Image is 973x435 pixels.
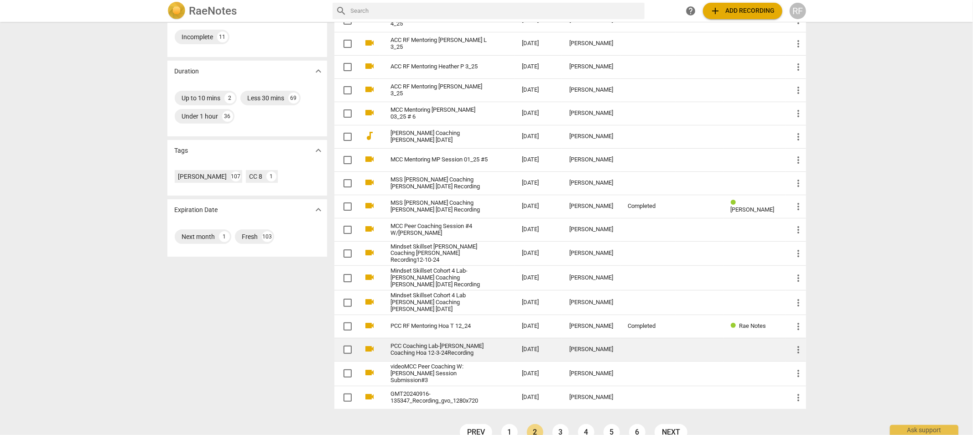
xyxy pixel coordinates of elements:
span: videocam [364,296,375,307]
span: more_vert [793,178,804,189]
span: videocam [364,391,375,402]
span: add [710,5,721,16]
div: [PERSON_NAME] [569,274,613,281]
div: [PERSON_NAME] [569,323,613,330]
span: more_vert [793,201,804,212]
div: [PERSON_NAME] [178,172,227,181]
td: [DATE] [515,55,562,78]
a: videoMCC Peer Coaching W:[PERSON_NAME] Session Submission#3 [391,363,489,384]
button: Show more [312,144,325,157]
span: more_vert [793,131,804,142]
div: [PERSON_NAME] [569,87,613,93]
a: MSS [PERSON_NAME] Coaching [PERSON_NAME] [DATE] Recording [391,176,489,190]
div: Next month [182,232,215,241]
img: Logo [167,2,186,20]
div: Fresh [242,232,258,241]
td: [DATE] [515,102,562,125]
a: MCC Mentoring [PERSON_NAME] 03_25 # 6 [391,107,489,120]
span: expand_more [313,204,324,215]
div: [PERSON_NAME] [569,156,613,163]
span: more_vert [793,368,804,379]
span: help [686,5,697,16]
div: [PERSON_NAME] [569,299,613,306]
span: videocam [364,84,375,95]
div: Under 1 hour [182,112,219,121]
span: more_vert [793,392,804,403]
div: [PERSON_NAME] [569,133,613,140]
h2: RaeNotes [189,5,237,17]
td: [DATE] [515,315,562,338]
td: [DATE] [515,125,562,148]
div: 36 [222,111,233,122]
span: videocam [364,223,375,234]
a: Mindset Skillset Cohort 4 Lab [PERSON_NAME] Coaching [PERSON_NAME] [DATE] [391,292,489,313]
span: more_vert [793,321,804,332]
span: videocam [364,367,375,378]
div: 103 [262,231,273,242]
button: Show more [312,203,325,217]
span: more_vert [793,224,804,235]
div: Less 30 mins [248,93,285,103]
span: Rae Notes [739,322,766,329]
span: videocam [364,107,375,118]
td: [DATE] [515,78,562,102]
div: [PERSON_NAME] [569,394,613,401]
td: [DATE] [515,171,562,195]
div: [PERSON_NAME] [569,63,613,70]
td: [DATE] [515,386,562,409]
span: videocam [364,247,375,258]
span: videocam [364,200,375,211]
a: PCC RF Mentoring Hoa T 12_24 [391,323,489,330]
div: 107 [231,171,241,181]
span: more_vert [793,297,804,308]
td: [DATE] [515,266,562,290]
p: Tags [175,146,188,155]
span: more_vert [793,273,804,284]
span: videocam [364,320,375,331]
td: [DATE] [515,290,562,315]
a: ACC RF Mentoring [PERSON_NAME] 3_25 [391,83,489,97]
span: more_vert [793,85,804,96]
td: [DATE] [515,361,562,386]
span: Review status: completed [731,322,739,329]
td: [DATE] [515,148,562,171]
a: GMT20240916-135347_Recording_gvo_1280x720 [391,391,489,404]
a: [PERSON_NAME] Coaching [PERSON_NAME] [DATE] [391,130,489,144]
td: [DATE] [515,32,562,55]
div: 1 [266,171,276,181]
span: videocam [364,37,375,48]
div: [PERSON_NAME] [569,180,613,186]
td: [DATE] [515,338,562,361]
span: videocam [364,177,375,188]
a: Mindset Skillset [PERSON_NAME] Coaching [PERSON_NAME] Recording12-10-24 [391,243,489,264]
span: more_vert [793,155,804,166]
a: MCC Mentoring MP Session 01_25 #5 [391,156,489,163]
div: Ask support [890,425,958,435]
a: MSS [PERSON_NAME] Coaching [PERSON_NAME] [DATE] Recording [391,200,489,213]
span: more_vert [793,248,804,259]
span: videocam [364,272,375,283]
div: 11 [217,31,228,42]
button: RF [790,3,806,19]
div: 2 [224,93,235,104]
span: expand_more [313,66,324,77]
span: videocam [364,154,375,165]
td: [DATE] [515,195,562,218]
div: [PERSON_NAME] [569,40,613,47]
a: Help [683,3,699,19]
div: CC 8 [250,172,263,181]
span: Review status: completed [731,199,739,206]
a: ACC RF Mentoring [PERSON_NAME] L 3_25 [391,37,489,51]
button: Show more [312,64,325,78]
span: videocam [364,343,375,354]
button: Upload [703,3,782,19]
input: Search [351,4,641,18]
div: Up to 10 mins [182,93,221,103]
div: Completed [628,203,668,210]
div: [PERSON_NAME] [569,370,613,377]
span: [PERSON_NAME] [731,206,775,213]
div: Incomplete [182,32,213,41]
div: [PERSON_NAME] [569,250,613,257]
span: Add recording [710,5,775,16]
